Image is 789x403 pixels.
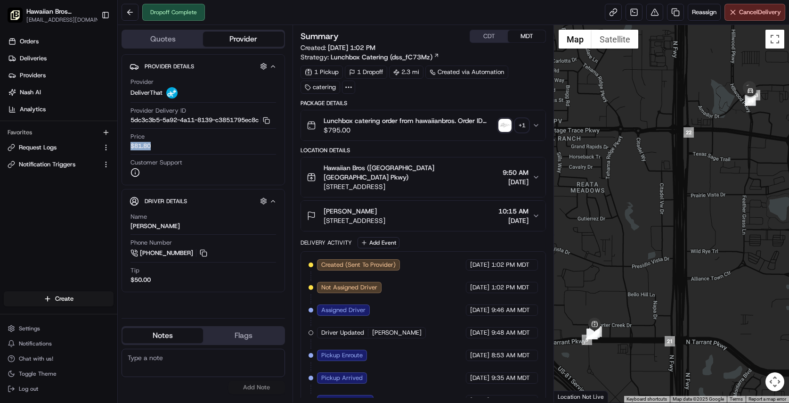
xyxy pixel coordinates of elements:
[42,99,130,107] div: We're available if you need us!
[4,352,114,365] button: Chat with us!
[130,213,147,221] span: Name
[26,7,94,16] button: Hawaiian Bros ([GEOGRAPHIC_DATA] [GEOGRAPHIC_DATA] Pkwy)
[765,372,784,391] button: Map camera controls
[498,216,529,225] span: [DATE]
[19,370,57,378] span: Toggle Theme
[748,396,786,402] a: Report a map error
[9,137,24,152] img: Brittany Newman
[4,367,114,380] button: Toggle Theme
[586,329,597,339] div: 15
[321,351,363,360] span: Pickup Enroute
[6,207,76,224] a: 📗Knowledge Base
[470,329,489,337] span: [DATE]
[8,8,23,23] img: Hawaiian Bros (Fort Worth TX_Tarrant Pkwy)
[130,142,151,150] span: $81.80
[19,325,40,332] span: Settings
[160,93,171,104] button: Start new chat
[470,283,489,292] span: [DATE]
[559,30,592,49] button: Show street map
[301,110,546,140] button: Lunchbox catering order from hawaiianbros. Order ID 6319 for [PERSON_NAME].$795.00signature_proof...
[324,216,385,225] span: [STREET_ADDRESS]
[301,157,546,197] button: Hawaiian Bros ([GEOGRAPHIC_DATA] [GEOGRAPHIC_DATA] Pkwy)[STREET_ADDRESS]9:50 AM[DATE]
[301,239,352,247] div: Delivery Activity
[76,207,155,224] a: 💻API Documentation
[130,132,145,141] span: Price
[587,329,597,339] div: 12
[19,172,26,180] img: 1736555255976-a54dd68f-1ca7-489b-9aae-adbdc363a1c4
[345,66,387,79] div: 1 Dropoff
[745,96,756,106] div: 24
[491,374,530,382] span: 9:35 AM MDT
[498,206,529,216] span: 10:15 AM
[9,90,26,107] img: 1736555255976-a54dd68f-1ca7-489b-9aae-adbdc363a1c4
[739,8,781,16] span: Cancel Delivery
[4,157,114,172] button: Notification Triggers
[20,37,39,46] span: Orders
[145,197,187,205] span: Driver Details
[66,233,114,241] a: Powered byPylon
[470,351,489,360] span: [DATE]
[26,16,104,24] button: [EMAIL_ADDRESS][DOMAIN_NAME]
[688,4,721,21] button: Reassign
[331,52,439,62] a: Lunchbox Catering (dss_fC73Mz)
[750,90,760,100] div: 23
[4,51,117,66] a: Deliveries
[78,172,81,179] span: •
[503,168,529,177] span: 9:50 AM
[130,78,154,86] span: Provider
[20,71,46,80] span: Providers
[554,391,608,403] div: Location Not Live
[692,8,716,16] span: Reassign
[587,329,597,339] div: 16
[301,32,339,41] h3: Summary
[425,66,508,79] a: Created via Automation
[4,337,114,350] button: Notifications
[122,328,203,343] button: Notes
[491,351,530,360] span: 8:53 AM MDT
[19,143,57,152] span: Request Logs
[321,306,366,314] span: Assigned Driver
[80,212,87,219] div: 💻
[4,291,114,306] button: Create
[4,34,117,49] a: Orders
[586,329,597,339] div: 13
[4,102,117,117] a: Analytics
[9,123,63,130] div: Past conversations
[331,52,432,62] span: Lunchbox Catering (dss_fC73Mz)
[470,306,489,314] span: [DATE]
[24,61,155,71] input: Clear
[324,163,499,182] span: Hawaiian Bros ([GEOGRAPHIC_DATA] [GEOGRAPHIC_DATA] Pkwy)
[498,119,512,132] img: signature_proof_of_delivery image
[592,30,638,49] button: Show satellite imagery
[20,54,47,63] span: Deliveries
[683,127,694,138] div: 22
[19,160,75,169] span: Notification Triggers
[324,206,377,216] span: [PERSON_NAME]
[140,249,193,257] span: [PHONE_NUMBER]
[83,146,103,154] span: [DATE]
[130,222,180,230] div: [PERSON_NAME]
[8,160,98,169] a: Notification Triggers
[8,143,98,152] a: Request Logs
[470,261,489,269] span: [DATE]
[491,306,530,314] span: 9:46 AM MDT
[588,329,598,339] div: 10
[765,30,784,49] button: Toggle fullscreen view
[19,355,53,362] span: Chat with us!
[321,329,364,337] span: Driver Updated
[4,322,114,335] button: Settings
[730,396,743,402] a: Terms (opens in new tab)
[130,107,186,115] span: Provider Delivery ID
[130,239,172,247] span: Phone Number
[166,87,178,99] img: profile_deliverthat_partner.png
[470,30,508,42] button: CDT
[556,390,587,403] a: Open this area in Google Maps (opens a new window)
[321,374,363,382] span: Pickup Arrived
[4,4,98,26] button: Hawaiian Bros (Fort Worth TX_Tarrant Pkwy)Hawaiian Bros ([GEOGRAPHIC_DATA] [GEOGRAPHIC_DATA] Pkwy...
[301,43,375,52] span: Created:
[130,276,151,284] div: $50.00
[55,295,73,303] span: Create
[89,211,151,220] span: API Documentation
